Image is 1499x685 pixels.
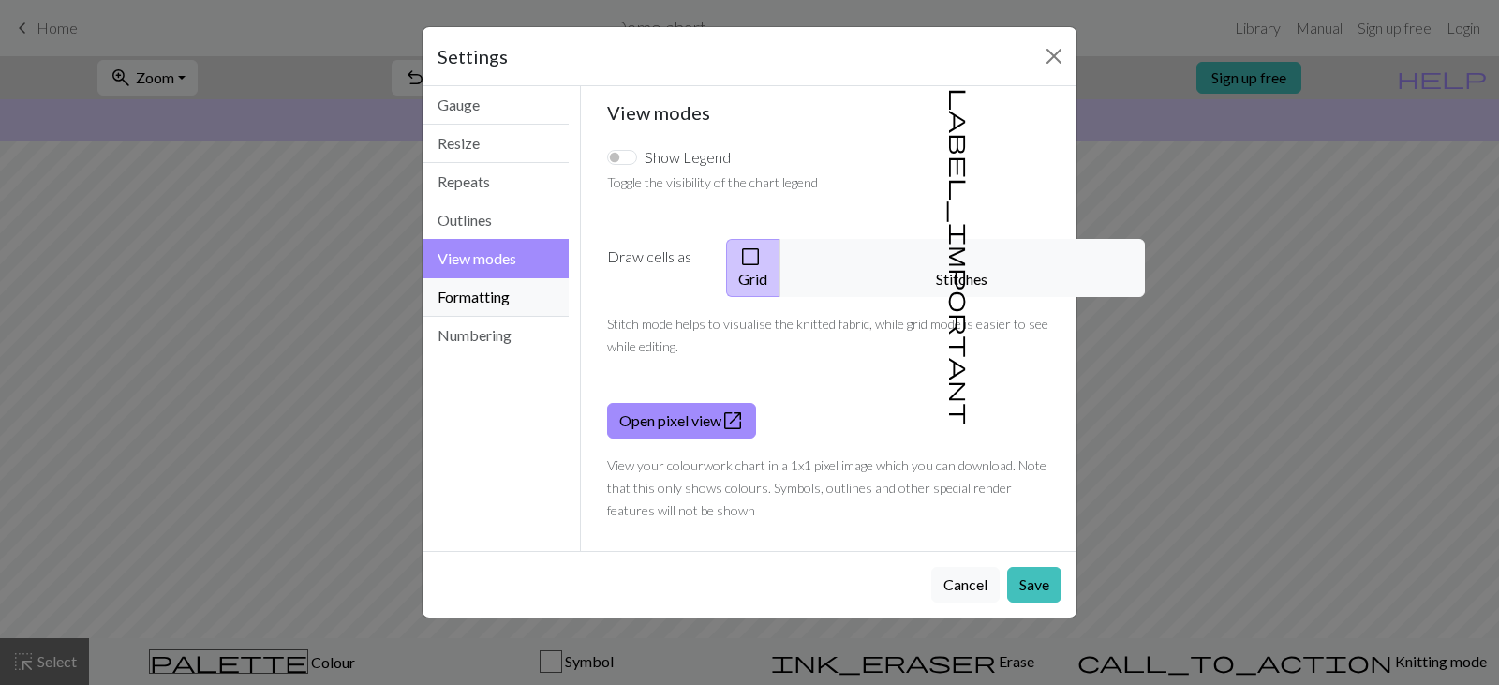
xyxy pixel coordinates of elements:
h5: View modes [607,101,1062,124]
span: open_in_new [721,408,744,434]
button: Outlines [423,201,569,240]
button: Stitches [779,239,1145,297]
button: Repeats [423,163,569,201]
label: Show Legend [645,146,731,169]
a: Open pixel view [607,403,756,439]
button: Formatting [423,278,569,317]
button: Cancel [931,567,1000,603]
button: Gauge [423,86,569,125]
button: Resize [423,125,569,163]
button: Numbering [423,317,569,354]
button: Close [1039,41,1069,71]
small: View your colourwork chart in a 1x1 pixel image which you can download. Note that this only shows... [607,457,1046,518]
button: View modes [423,239,569,278]
span: check_box_outline_blank [739,244,762,270]
small: Stitch mode helps to visualise the knitted fabric, while grid mode is easier to see while editing. [607,316,1048,354]
button: Grid [726,239,780,297]
span: label_important [947,88,973,425]
small: Toggle the visibility of the chart legend [607,174,818,190]
h5: Settings [438,42,508,70]
button: Save [1007,567,1061,603]
label: Draw cells as [596,239,715,297]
